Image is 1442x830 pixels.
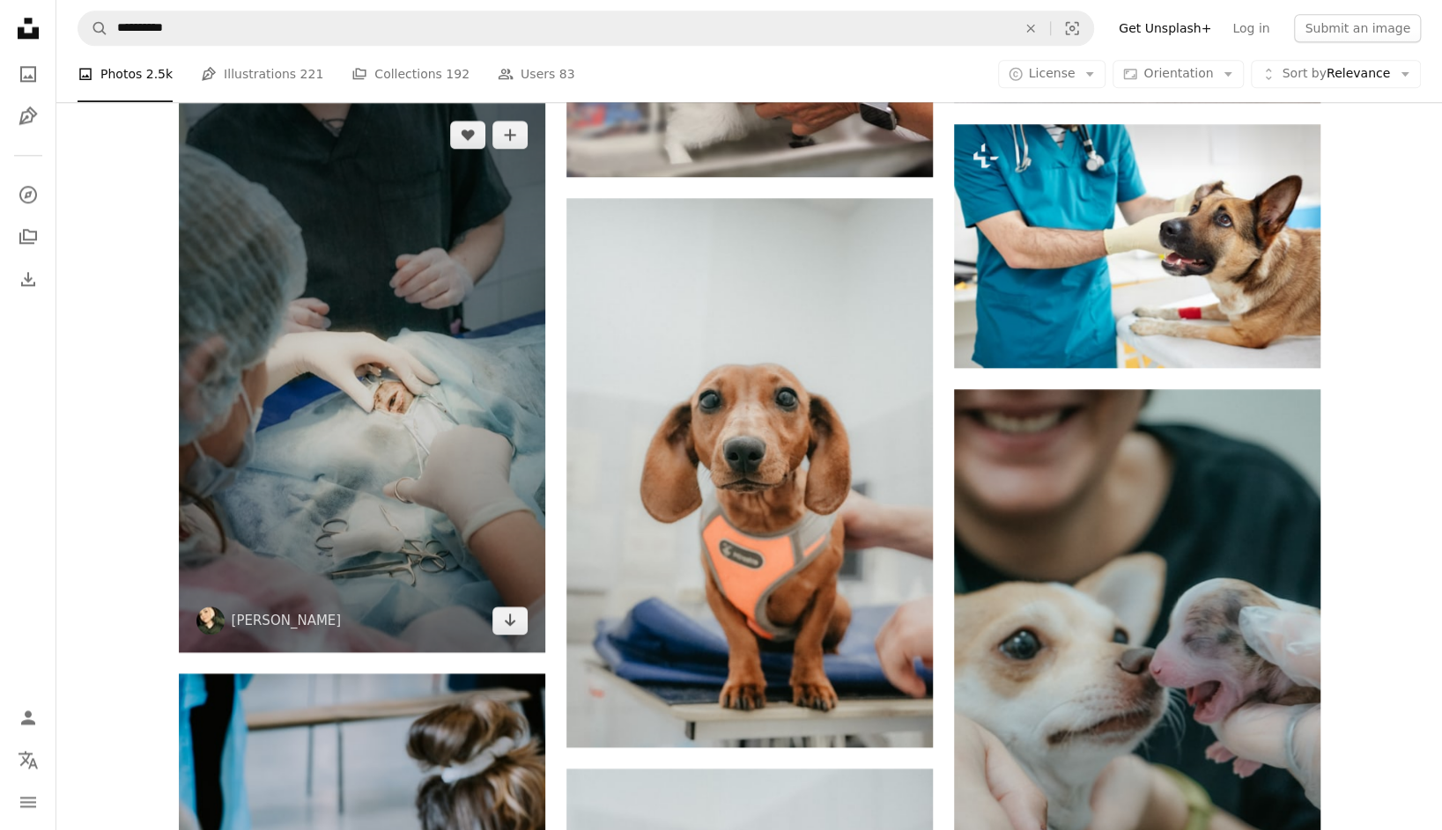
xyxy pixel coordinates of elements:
[196,606,225,635] img: Go to Anya Prygunova's profile
[201,46,323,102] a: Illustrations 221
[998,60,1106,88] button: License
[1282,66,1326,80] span: Sort by
[954,124,1320,368] img: Sick german shepherd with hurt paw lying on medical table during check-up
[1282,65,1390,83] span: Relevance
[954,656,1320,672] a: a person holding a baby
[566,198,933,747] img: a dog wearing a baseball glove
[1029,66,1076,80] span: License
[11,784,46,819] button: Menu
[351,46,470,102] a: Collections 192
[78,11,1094,46] form: Find visuals sitewide
[179,103,545,652] img: a person holding a baby
[566,465,933,481] a: a dog wearing a baseball glove
[492,121,528,149] button: Add to Collection
[78,11,108,45] button: Search Unsplash
[11,742,46,777] button: Language
[1222,14,1280,42] a: Log in
[1108,14,1222,42] a: Get Unsplash+
[11,177,46,212] a: Explore
[300,64,324,84] span: 221
[232,612,342,629] a: [PERSON_NAME]
[498,46,575,102] a: Users 83
[1294,14,1421,42] button: Submit an image
[1113,60,1244,88] button: Orientation
[492,606,528,635] a: Download
[11,261,46,297] a: Download History
[1051,11,1093,45] button: Visual search
[11,700,46,735] a: Log in / Sign up
[450,121,485,149] button: Like
[1011,11,1050,45] button: Clear
[559,64,575,84] span: 83
[11,11,46,49] a: Home — Unsplash
[446,64,470,84] span: 192
[1143,66,1213,80] span: Orientation
[11,56,46,92] a: Photos
[179,370,545,386] a: a person holding a baby
[954,238,1320,253] a: Sick german shepherd with hurt paw lying on medical table during check-up
[1251,60,1421,88] button: Sort byRelevance
[11,219,46,254] a: Collections
[11,99,46,134] a: Illustrations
